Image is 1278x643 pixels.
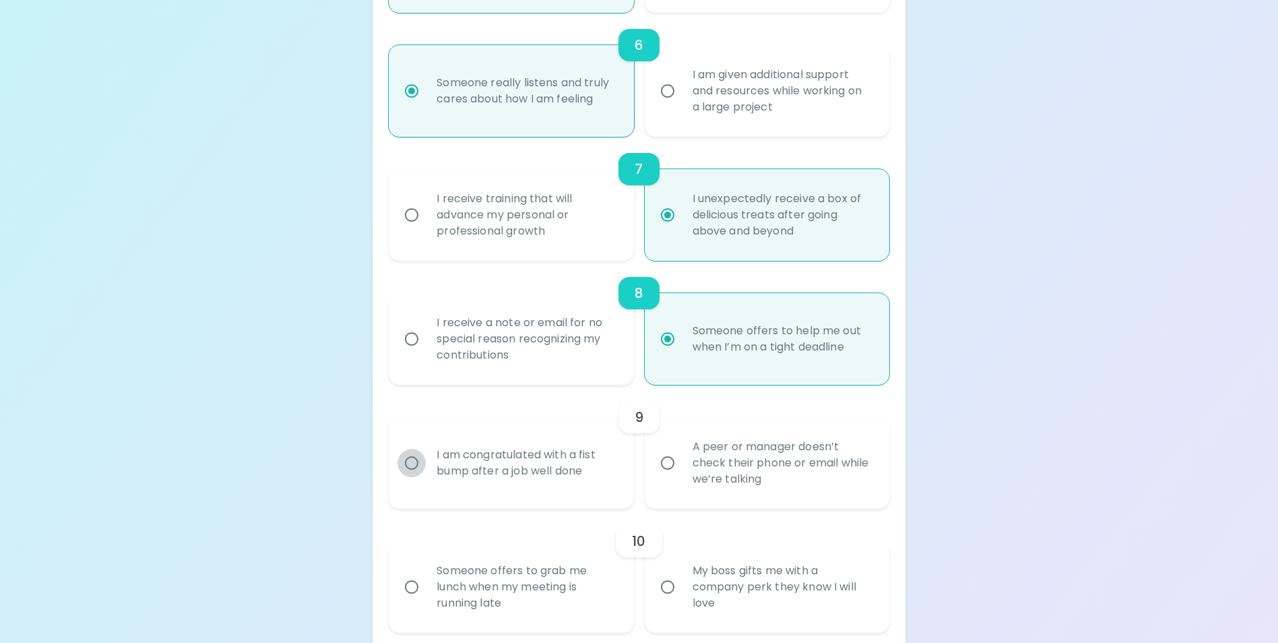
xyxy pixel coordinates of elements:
[682,307,882,371] div: Someone offers to help me out when I’m on a tight deadline
[389,385,889,509] div: choice-group-check
[389,261,889,385] div: choice-group-check
[389,509,889,633] div: choice-group-check
[635,406,643,428] h6: 9
[389,137,889,261] div: choice-group-check
[632,530,645,552] h6: 10
[426,59,626,123] div: Someone really listens and truly cares about how I am feeling
[635,158,643,180] h6: 7
[682,547,882,627] div: My boss gifts me with a company perk they know I will love
[426,299,626,379] div: I receive a note or email for no special reason recognizing my contributions
[426,547,626,627] div: Someone offers to grab me lunch when my meeting is running late
[635,34,643,56] h6: 6
[635,282,643,304] h6: 8
[426,431,626,495] div: I am congratulated with a fist bump after a job well done
[389,13,889,137] div: choice-group-check
[682,175,882,255] div: I unexpectedly receive a box of delicious treats after going above and beyond
[426,175,626,255] div: I receive training that will advance my personal or professional growth
[682,423,882,503] div: A peer or manager doesn’t check their phone or email while we’re talking
[682,51,882,131] div: I am given additional support and resources while working on a large project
